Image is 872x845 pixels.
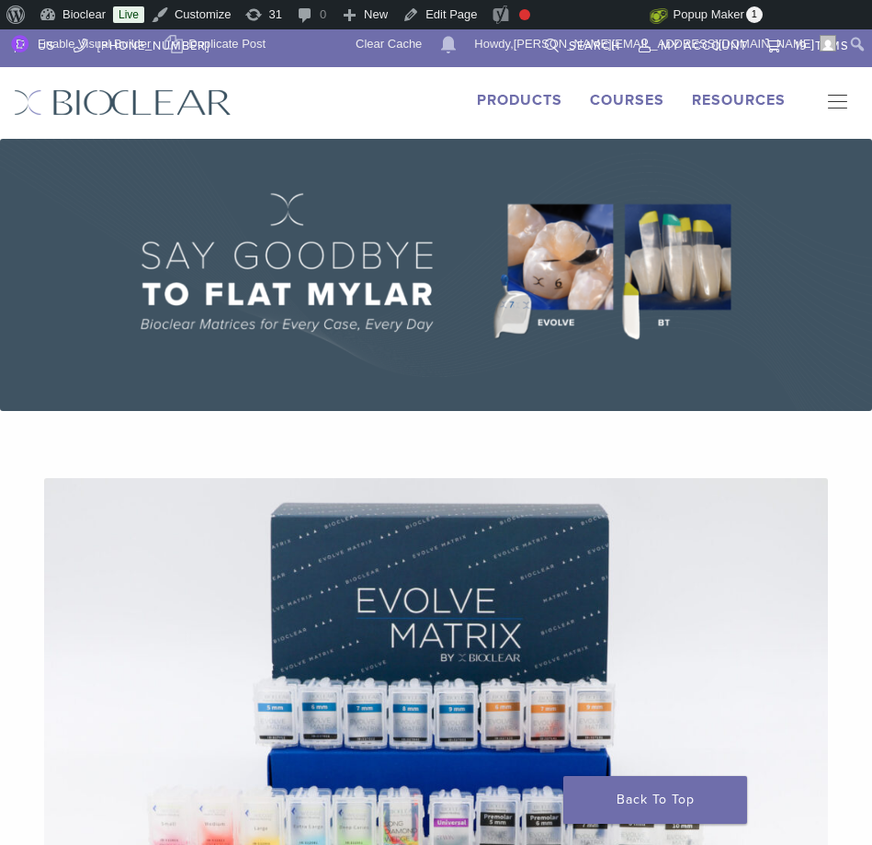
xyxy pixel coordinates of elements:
[188,29,266,59] span: Duplicate Post
[563,776,747,824] a: Back To Top
[813,89,858,117] nav: Primary Navigation
[349,29,429,59] a: Clear Cache
[692,91,786,109] a: Resources
[519,9,530,20] div: Focus keyphrase not set
[746,6,763,23] span: 1
[514,37,814,51] span: [PERSON_NAME][EMAIL_ADDRESS][DOMAIN_NAME]
[14,89,232,116] img: Bioclear
[113,6,144,23] a: Live
[547,5,650,27] img: Views over 48 hours. Click for more Jetpack Stats.
[468,29,844,59] a: Howdy,
[590,91,664,109] a: Courses
[477,91,562,109] a: Products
